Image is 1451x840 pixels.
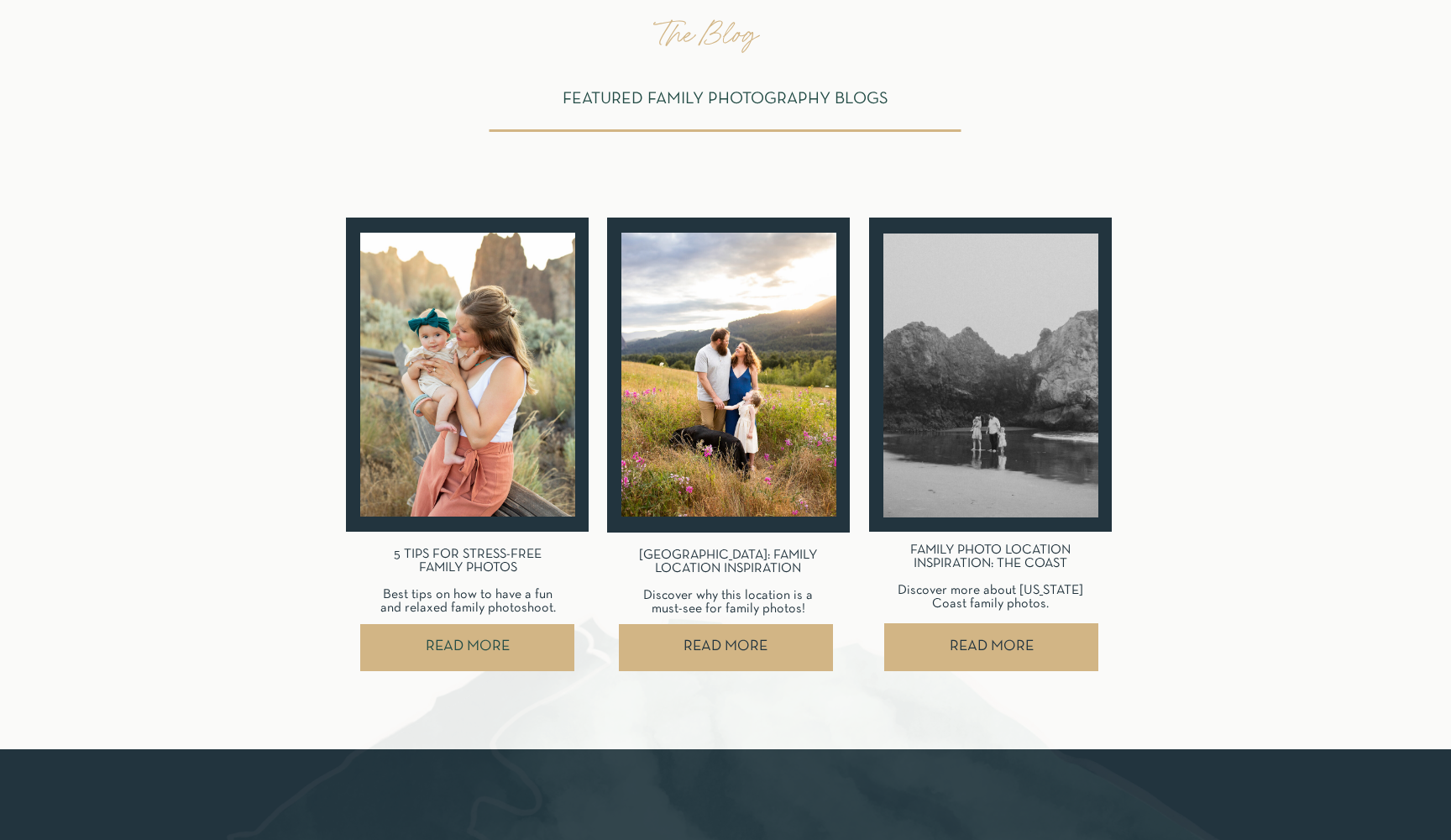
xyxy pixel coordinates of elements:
a: [GEOGRAPHIC_DATA]: FAMILY LOCATION INSPIRATIONDiscover why this location is a must-see for family... [627,549,829,618]
a: READ MORE [884,624,1098,671]
a: 5 TIPS FOR STRESS-FREE FAMILY PHOTOSBest tips on how to have a fun and relaxed family photoshoot. [372,548,563,619]
h3: 5 TIPS FOR STRESS-FREE FAMILY PHOTOS Best tips on how to have a fun and relaxed family photoshoot. [372,548,563,619]
p: FEATURED FAMILY PHOTOGRAPHY BLOGS [510,87,940,111]
h2: The Blog [657,18,794,50]
a: FAMILY PHOTO LOCATION INSPIRATION: THE COASTDiscover more about [US_STATE] Coast family photos. [883,543,1097,623]
h3: FAMILY PHOTO LOCATION INSPIRATION: THE COAST Discover more about [US_STATE] Coast family photos. [883,543,1097,623]
a: READ MORE [366,624,569,671]
h3: [GEOGRAPHIC_DATA]: FAMILY LOCATION INSPIRATION Discover why this location is a must-see for famil... [627,549,829,618]
a: READ MORE [621,624,829,671]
